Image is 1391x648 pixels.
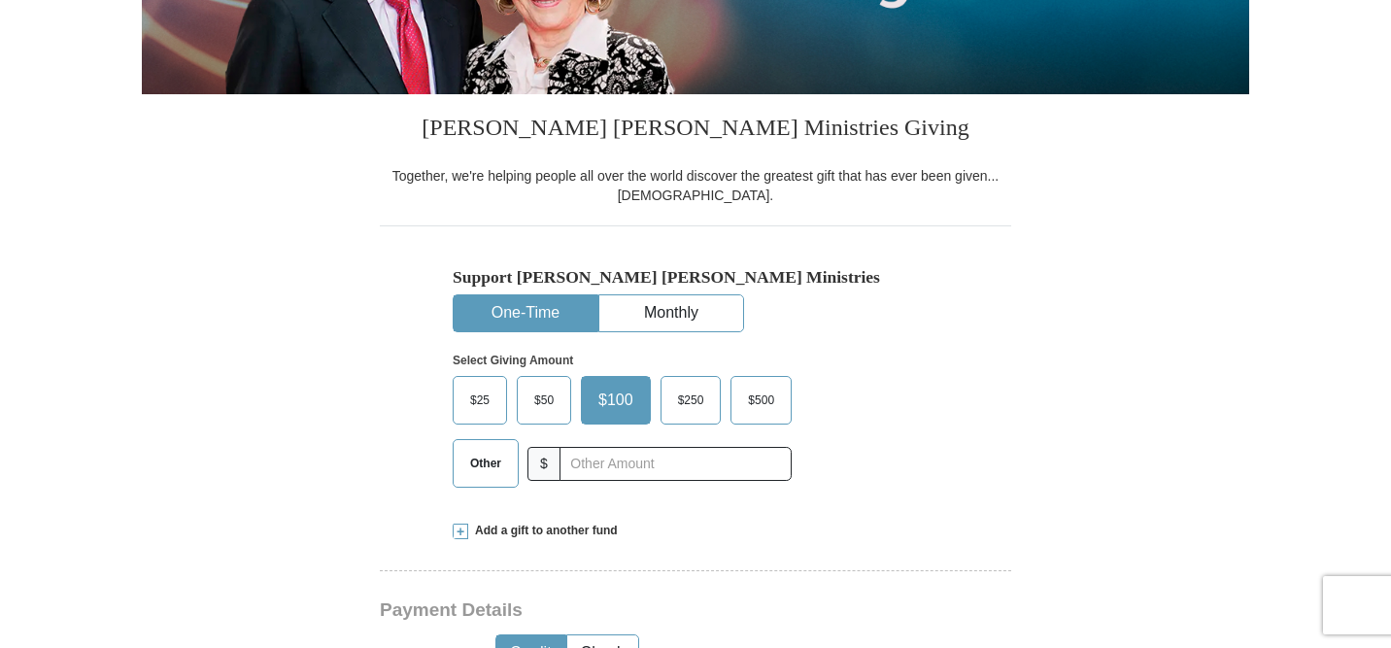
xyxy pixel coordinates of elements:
span: $25 [460,386,499,415]
span: Add a gift to another fund [468,523,618,539]
strong: Select Giving Amount [453,354,573,367]
h3: [PERSON_NAME] [PERSON_NAME] Ministries Giving [380,94,1011,166]
div: Together, we're helping people all over the world discover the greatest gift that has ever been g... [380,166,1011,205]
button: One-Time [454,295,597,331]
span: Other [460,449,511,478]
span: $500 [738,386,784,415]
span: $250 [668,386,714,415]
span: $100 [589,386,643,415]
h3: Payment Details [380,599,875,622]
button: Monthly [599,295,743,331]
span: $ [527,447,560,481]
span: $50 [525,386,563,415]
input: Other Amount [560,447,792,481]
h5: Support [PERSON_NAME] [PERSON_NAME] Ministries [453,267,938,288]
